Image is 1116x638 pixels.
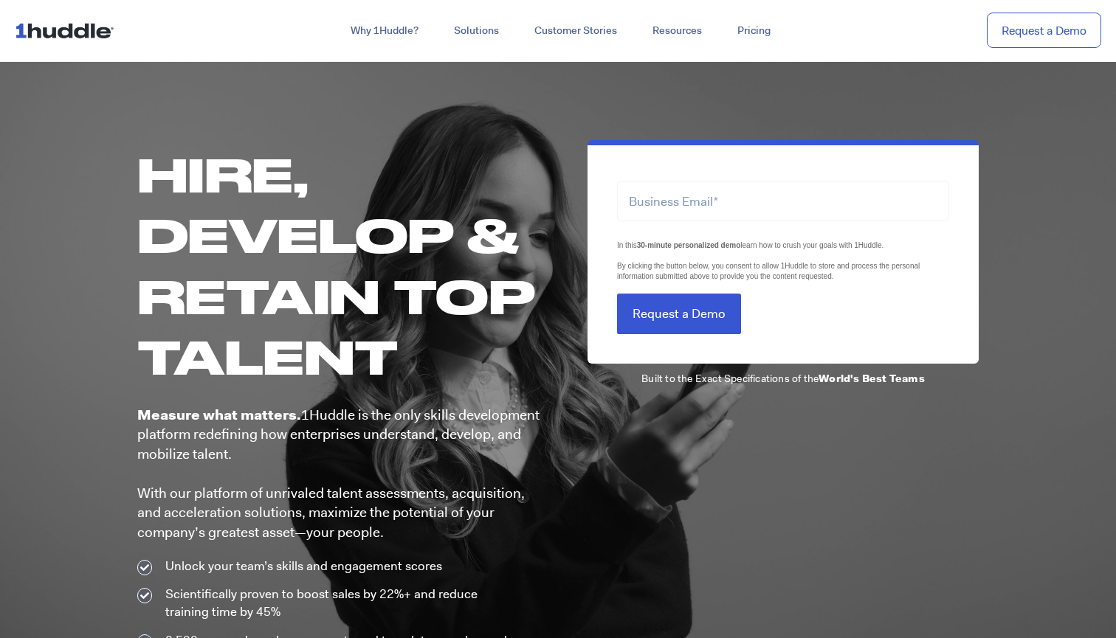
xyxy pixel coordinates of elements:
b: Measure what matters. [137,406,301,424]
h1: Hire, Develop & Retain Top Talent [137,144,543,386]
input: Business Email* [617,181,949,221]
b: World's Best Teams [819,372,925,385]
a: Customer Stories [517,18,635,44]
p: 1Huddle is the only skills development platform redefining how enterprises understand, develop, a... [137,406,543,543]
a: Solutions [436,18,517,44]
span: In this learn how to crush your goals with 1Huddle. By clicking the button below, you consent to ... [617,241,920,280]
strong: 30-minute personalized demo [637,241,741,249]
a: Resources [635,18,720,44]
span: Unlock your team’s skills and engagement scores [162,558,442,575]
a: Pricing [720,18,788,44]
a: Request a Demo [987,13,1101,49]
a: Why 1Huddle? [333,18,436,44]
img: ... [15,16,120,44]
p: Built to the Exact Specifications of the [588,371,979,386]
span: Scientifically proven to boost sales by 22%+ and reduce training time by 45% [162,586,522,621]
input: Request a Demo [617,294,741,334]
